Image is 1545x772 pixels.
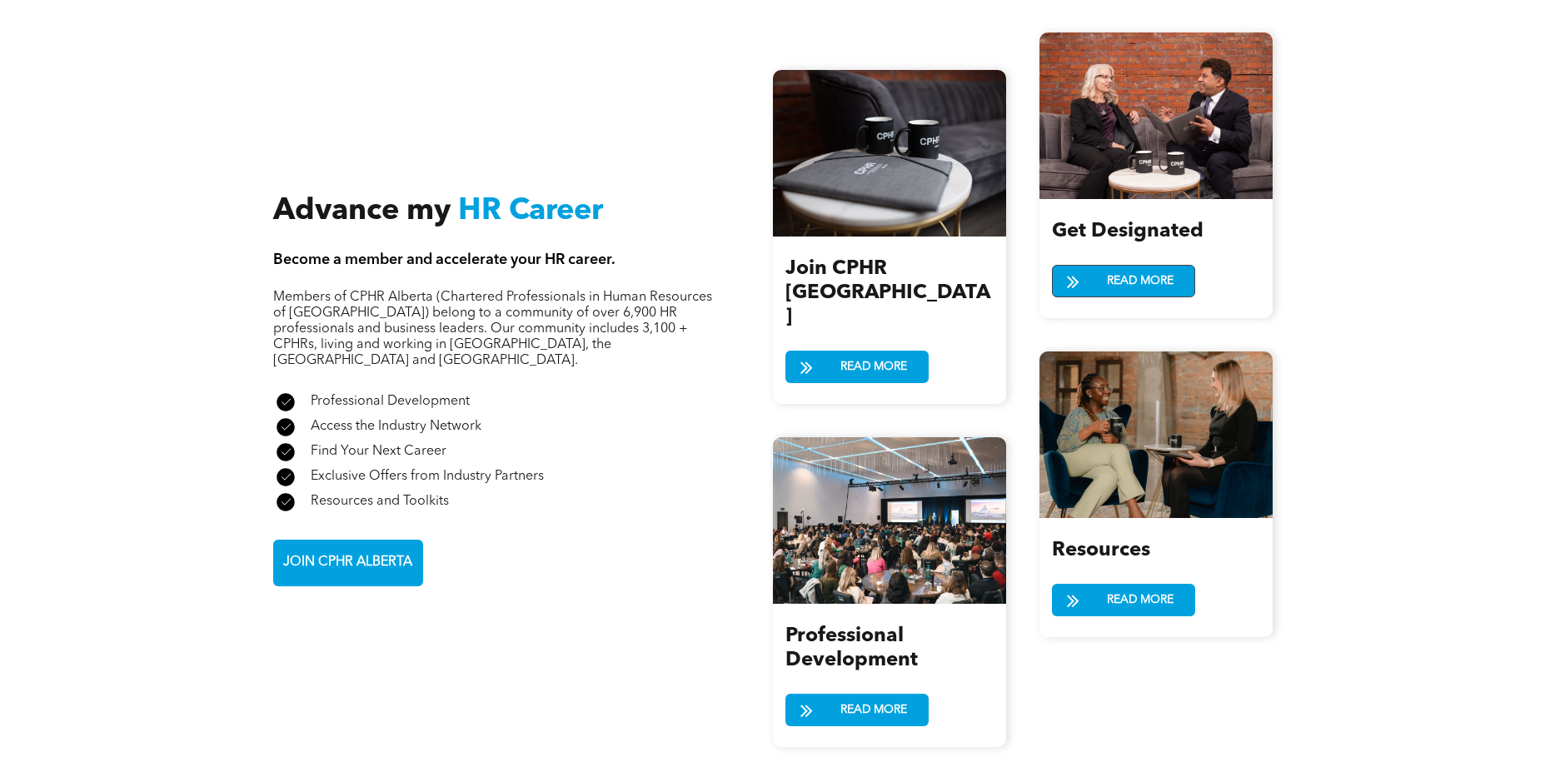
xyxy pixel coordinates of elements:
a: READ MORE [785,694,929,726]
span: JOIN CPHR ALBERTA [277,546,418,579]
span: Advance my [273,197,451,227]
span: READ MORE [835,695,913,725]
a: READ MORE [1052,584,1195,616]
span: Exclusive Offers from Industry Partners [311,470,544,483]
span: Resources [1052,540,1150,560]
span: Access the Industry Network [311,420,481,433]
span: Get Designated [1052,222,1204,242]
a: JOIN CPHR ALBERTA [273,540,423,586]
span: Professional Development [785,626,918,670]
span: Members of CPHR Alberta (Chartered Professionals in Human Resources of [GEOGRAPHIC_DATA]) belong ... [273,291,712,367]
span: Professional Development [311,395,470,408]
a: READ MORE [785,351,929,383]
span: Join CPHR [GEOGRAPHIC_DATA] [785,259,990,327]
a: READ MORE [1052,265,1195,297]
span: READ MORE [1101,266,1179,296]
span: Become a member and accelerate your HR career. [273,252,616,267]
span: HR Career [458,197,603,227]
span: READ MORE [1101,585,1179,615]
span: READ MORE [835,351,913,382]
span: Resources and Toolkits [311,495,449,508]
span: Find Your Next Career [311,445,446,458]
